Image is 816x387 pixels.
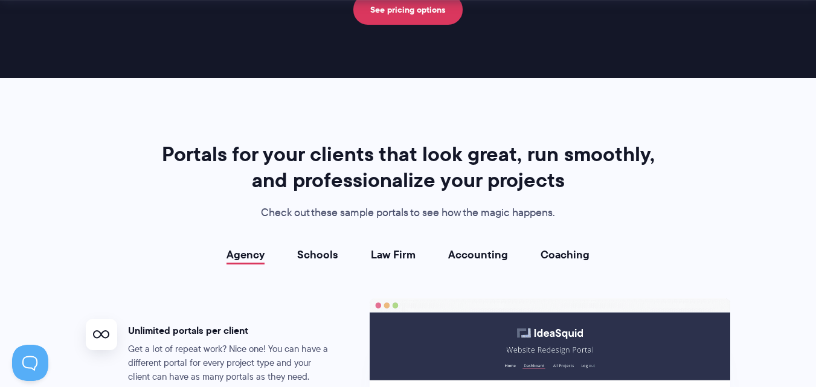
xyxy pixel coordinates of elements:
[12,345,48,381] iframe: Toggle Customer Support
[448,249,508,261] a: Accounting
[128,342,333,384] p: Get a lot of repeat work? Nice one! You can have a different portal for every project type and yo...
[297,249,338,261] a: Schools
[226,249,265,261] a: Agency
[128,324,333,337] h4: Unlimited portals per client
[541,249,590,261] a: Coaching
[371,249,416,261] a: Law Firm
[156,204,660,222] p: Check out these sample portals to see how the magic happens.
[156,141,660,193] h2: Portals for your clients that look great, run smoothly, and professionalize your projects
